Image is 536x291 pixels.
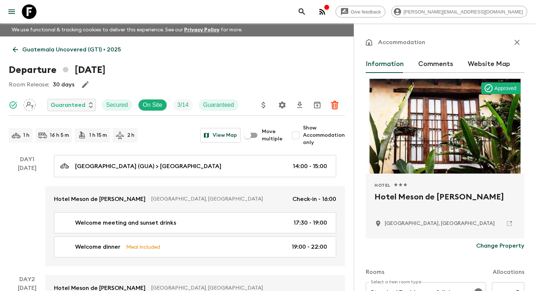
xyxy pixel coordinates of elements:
[293,162,327,171] p: 14:00 - 15:00
[54,195,145,203] p: Hotel Meson de [PERSON_NAME]
[327,98,342,112] button: Delete
[310,98,325,112] button: Archive (Completed, Cancelled or Unsynced Departures only)
[378,38,425,47] p: Accommodation
[9,23,245,36] p: We use functional & tracking cookies to deliver this experience. See our for more.
[102,99,132,111] div: Secured
[335,6,385,18] a: Give feedback
[374,182,391,188] span: Hotel
[54,212,336,233] a: Welcome meeting and sunset drinks17:30 - 19:00
[275,98,290,112] button: Settings
[106,101,128,109] p: Secured
[184,27,220,32] a: Privacy Policy
[9,80,49,89] p: Room Release:
[366,268,384,276] p: Rooms
[75,162,221,171] p: [GEOGRAPHIC_DATA] (GUA) > [GEOGRAPHIC_DATA]
[400,9,527,15] span: [PERSON_NAME][EMAIL_ADDRESS][DOMAIN_NAME]
[366,79,524,174] div: Photo of Hotel Meson de Maria
[126,243,160,251] p: Meal Included
[9,101,18,109] svg: Synced Successfully
[295,4,309,19] button: search adventures
[385,220,495,227] p: Antigua Guatemala, Guatemala
[173,99,193,111] div: Trip Fill
[200,128,241,143] button: View Map
[4,4,19,19] button: menu
[143,101,162,109] p: On Site
[476,238,524,253] button: Change Property
[54,155,336,177] a: [GEOGRAPHIC_DATA] (GUA) > [GEOGRAPHIC_DATA]14:00 - 15:00
[9,155,45,164] p: Day 1
[89,132,107,139] p: 1 h 15 m
[23,132,30,139] p: 1 h
[138,99,167,111] div: On Site
[493,268,524,276] p: Allocations
[391,6,527,18] div: [PERSON_NAME][EMAIL_ADDRESS][DOMAIN_NAME]
[468,55,510,73] button: Website Map
[9,275,45,284] p: Day 2
[371,279,421,285] label: Select a twin room type
[476,241,524,250] p: Change Property
[256,98,271,112] button: Update Price, Early Bird Discount and Costs
[292,242,327,251] p: 19:00 - 22:00
[292,98,307,112] button: Download CSV
[22,45,121,54] p: Guatemala Uncovered (GT1) • 2025
[75,218,176,227] p: Welcome meeting and sunset drinks
[127,132,135,139] p: 2 h
[9,63,105,77] h1: Departure [DATE]
[347,9,385,15] span: Give feedback
[374,191,516,214] h2: Hotel Meson de [PERSON_NAME]
[494,85,516,92] p: Approved
[303,124,345,146] span: Show Accommodation only
[9,42,125,57] a: Guatemala Uncovered (GT1) • 2025
[45,186,345,212] a: Hotel Meson de [PERSON_NAME][GEOGRAPHIC_DATA], [GEOGRAPHIC_DATA]Check-in - 16:00
[177,101,189,109] p: 3 / 14
[262,128,283,143] span: Move multiple
[294,218,327,227] p: 17:30 - 19:00
[75,242,120,251] p: Welcome dinner
[23,101,36,107] span: Assign pack leader
[418,55,453,73] button: Comments
[366,55,404,73] button: Information
[53,80,74,89] p: 30 days
[18,164,36,266] div: [DATE]
[50,132,69,139] p: 16 h 5 m
[54,236,336,257] a: Welcome dinnerMeal Included19:00 - 22:00
[203,101,234,109] p: Guaranteed
[51,101,85,109] p: Guaranteed
[151,195,287,203] p: [GEOGRAPHIC_DATA], [GEOGRAPHIC_DATA]
[292,195,336,203] p: Check-in - 16:00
